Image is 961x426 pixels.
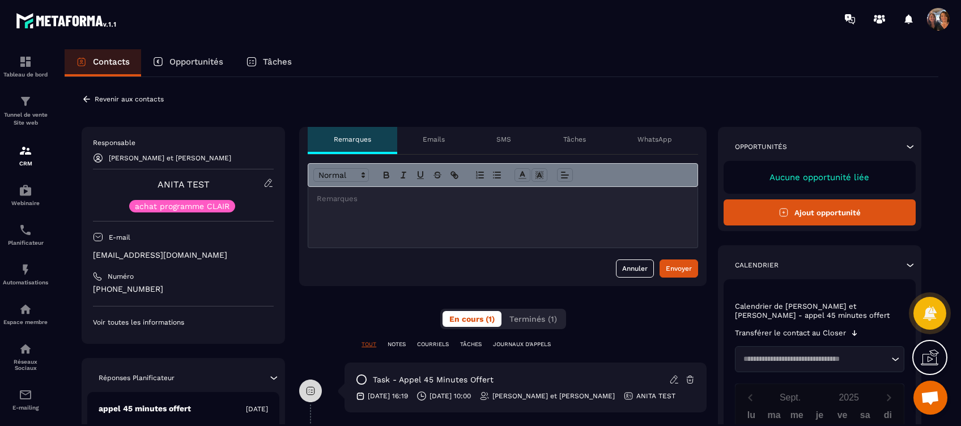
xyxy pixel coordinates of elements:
div: Ouvrir le chat [913,381,947,415]
img: automations [19,184,32,197]
p: E-mailing [3,404,48,411]
img: formation [19,144,32,157]
p: WhatsApp [637,135,672,144]
p: [PERSON_NAME] et [PERSON_NAME] [109,154,231,162]
img: formation [19,95,32,108]
p: Réseaux Sociaux [3,359,48,371]
p: Responsable [93,138,274,147]
input: Search for option [739,353,888,365]
div: Envoyer [666,263,692,274]
p: Calendrier [735,261,779,270]
p: Tâches [263,57,292,67]
p: Aucune opportunité liée [735,172,904,182]
img: scheduler [19,223,32,237]
p: task - appel 45 minutes offert [373,374,494,385]
a: automationsautomationsWebinaire [3,175,48,215]
button: Ajout opportunité [724,199,916,225]
p: [DATE] 16:19 [368,391,408,401]
p: Opportunités [169,57,223,67]
p: [PHONE_NUMBER] [93,284,274,295]
a: formationformationCRM [3,135,48,175]
p: [DATE] [246,404,268,414]
img: automations [19,263,32,276]
p: Revenir aux contacts [95,95,164,103]
p: Numéro [108,272,134,281]
a: Tâches [235,49,303,76]
button: En cours (1) [443,311,501,327]
a: automationsautomationsAutomatisations [3,254,48,294]
a: formationformationTunnel de vente Site web [3,86,48,135]
span: Terminés (1) [509,314,557,323]
p: ANITA TEST [636,391,675,401]
button: Terminés (1) [503,311,564,327]
p: Emails [423,135,445,144]
a: formationformationTableau de bord [3,46,48,86]
p: Tableau de bord [3,71,48,78]
a: ANITA TEST [158,179,210,190]
p: Transférer le contact au Closer [735,329,846,338]
a: emailemailE-mailing [3,380,48,419]
p: [EMAIL_ADDRESS][DOMAIN_NAME] [93,250,274,261]
p: NOTES [388,340,406,348]
p: Webinaire [3,200,48,206]
p: Contacts [93,57,130,67]
p: Tunnel de vente Site web [3,111,48,127]
p: [DATE] 10:00 [430,391,471,401]
p: TÂCHES [460,340,482,348]
img: formation [19,55,32,69]
p: Voir toutes les informations [93,318,274,327]
p: appel 45 minutes offert [99,403,191,414]
a: automationsautomationsEspace membre [3,294,48,334]
img: automations [19,303,32,316]
a: social-networksocial-networkRéseaux Sociaux [3,334,48,380]
p: Opportunités [735,142,787,151]
p: Planificateur [3,240,48,246]
p: achat programme CLAIR [135,202,229,210]
p: COURRIELS [417,340,449,348]
button: Envoyer [660,259,698,278]
p: CRM [3,160,48,167]
p: [PERSON_NAME] et [PERSON_NAME] [492,391,615,401]
span: En cours (1) [449,314,495,323]
p: Calendrier de [PERSON_NAME] et [PERSON_NAME] - appel 45 minutes offert [735,302,904,320]
p: Automatisations [3,279,48,286]
a: Opportunités [141,49,235,76]
img: logo [16,10,118,31]
p: SMS [496,135,511,144]
div: Search for option [735,346,904,372]
button: Annuler [616,259,654,278]
p: Réponses Planificateur [99,373,175,382]
p: Remarques [334,135,371,144]
img: email [19,388,32,402]
p: Espace membre [3,319,48,325]
img: social-network [19,342,32,356]
p: JOURNAUX D'APPELS [493,340,551,348]
p: TOUT [362,340,376,348]
a: schedulerschedulerPlanificateur [3,215,48,254]
p: E-mail [109,233,130,242]
p: Tâches [563,135,586,144]
a: Contacts [65,49,141,76]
